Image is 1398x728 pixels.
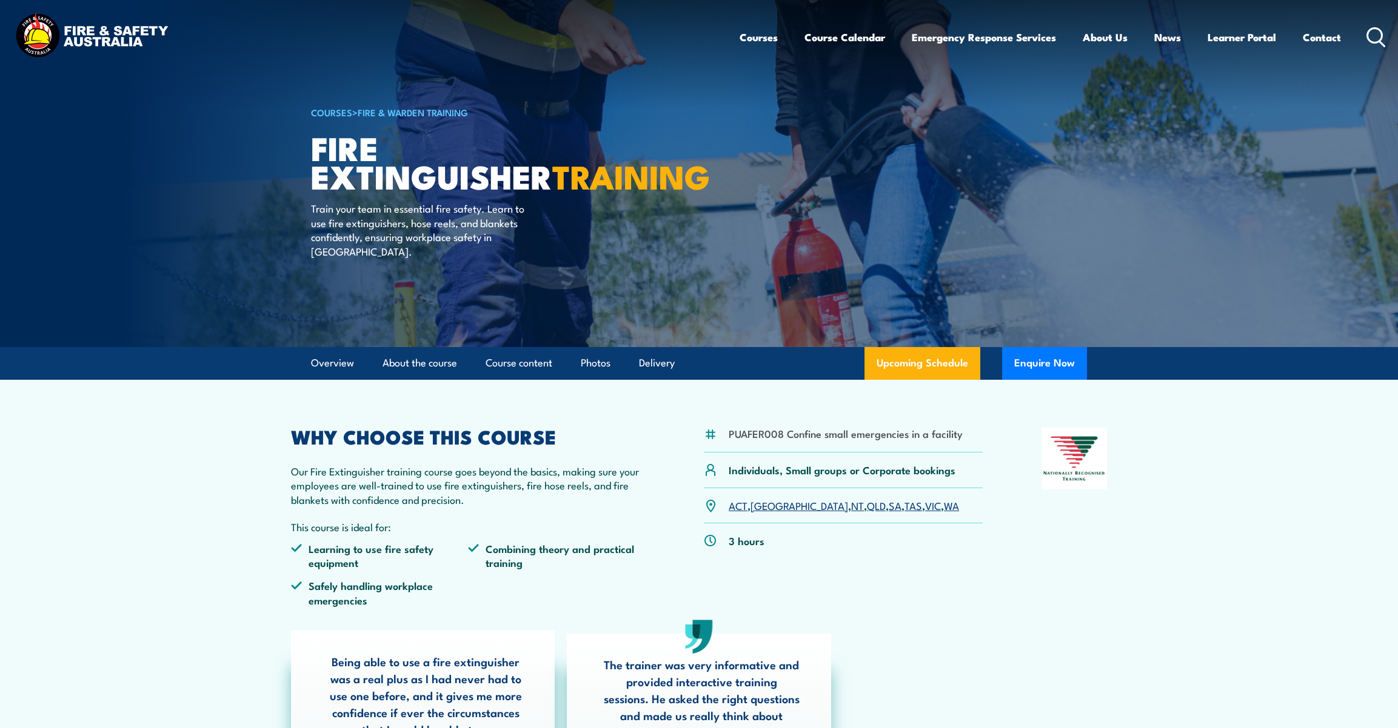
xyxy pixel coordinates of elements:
a: ACT [729,498,747,512]
h6: > [311,105,610,119]
a: [GEOGRAPHIC_DATA] [751,498,848,512]
a: Upcoming Schedule [865,347,980,380]
a: News [1154,21,1181,53]
li: Safely handling workplace emergencies [291,578,468,607]
p: Train your team in essential fire safety. Learn to use fire extinguishers, hose reels, and blanke... [311,201,532,258]
p: Individuals, Small groups or Corporate bookings [729,463,955,477]
a: COURSES [311,105,352,119]
button: Enquire Now [1002,347,1087,380]
a: Overview [311,347,354,379]
a: WA [944,498,959,512]
p: , , , , , , , [729,498,959,512]
li: Learning to use fire safety equipment [291,541,468,570]
a: Delivery [639,347,675,379]
a: Course Calendar [804,21,885,53]
h2: WHY CHOOSE THIS COURSE [291,428,645,445]
a: Fire & Warden Training [358,105,468,119]
a: About Us [1083,21,1128,53]
a: Learner Portal [1208,21,1276,53]
strong: TRAINING [552,150,710,200]
h1: Fire Extinguisher [311,133,610,190]
p: Our Fire Extinguisher training course goes beyond the basics, making sure your employees are well... [291,464,645,506]
a: VIC [925,498,941,512]
a: NT [851,498,864,512]
a: Contact [1303,21,1341,53]
li: PUAFER008 Confine small emergencies in a facility [729,426,963,440]
a: SA [889,498,901,512]
a: QLD [867,498,886,512]
a: Courses [740,21,778,53]
a: Emergency Response Services [912,21,1056,53]
img: Nationally Recognised Training logo. [1042,428,1107,489]
p: This course is ideal for: [291,520,645,534]
a: TAS [905,498,922,512]
a: Photos [581,347,610,379]
li: Combining theory and practical training [468,541,645,570]
p: 3 hours [729,534,764,548]
a: About the course [383,347,457,379]
a: Course content [486,347,552,379]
